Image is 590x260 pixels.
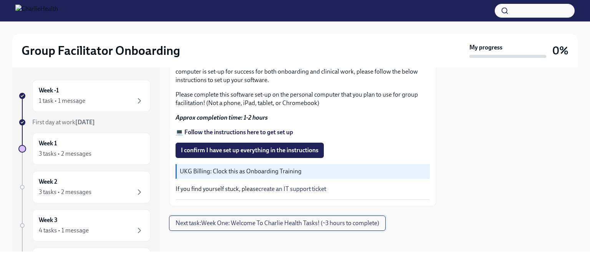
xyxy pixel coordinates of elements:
[75,118,95,126] strong: [DATE]
[469,43,502,52] strong: My progress
[18,171,151,203] a: Week 23 tasks • 2 messages
[176,128,293,136] a: 💻 Follow the instructions here to get set up
[259,185,326,193] a: create an IT support ticket
[39,226,89,235] div: 4 tasks • 1 message
[32,118,95,126] span: First day at work
[39,97,85,105] div: 1 task • 1 message
[176,91,430,107] p: Please complete this software set-up on the personal computer that you plan to use for group faci...
[180,167,427,176] p: UKG Billing: Clock this as Onboarding Training
[176,219,379,227] span: Next task : Week One: Welcome To Charlie Health Tasks! (~3 hours to complete)
[18,133,151,165] a: Week 13 tasks • 2 messages
[39,139,57,148] h6: Week 1
[15,5,58,17] img: CharlieHealth
[176,143,324,158] button: I confirm I have set up everything in the instructions
[181,146,318,154] span: I confirm I have set up everything in the instructions
[39,188,91,196] div: 3 tasks • 2 messages
[18,80,151,112] a: Week -11 task • 1 message
[39,86,59,95] h6: Week -1
[176,114,268,121] strong: Approx completion time: 1-2 hours
[176,185,430,193] p: If you find yourself stuck, please
[176,59,430,84] p: As a completely virtual company, you will complete all of your onboarding online! To ensure your ...
[39,216,58,224] h6: Week 3
[22,43,180,58] h2: Group Facilitator Onboarding
[39,150,91,158] div: 3 tasks • 2 messages
[169,216,386,231] button: Next task:Week One: Welcome To Charlie Health Tasks! (~3 hours to complete)
[18,118,151,127] a: First day at work[DATE]
[552,44,568,58] h3: 0%
[39,178,57,186] h6: Week 2
[18,209,151,242] a: Week 34 tasks • 1 message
